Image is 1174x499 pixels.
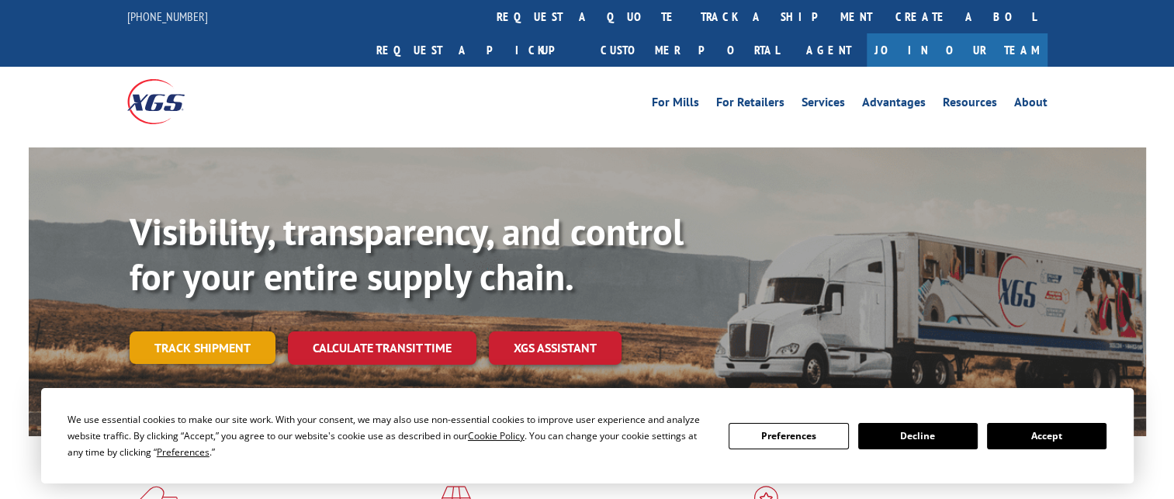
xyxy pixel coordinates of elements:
a: [PHONE_NUMBER] [127,9,208,24]
a: Services [802,96,845,113]
a: About [1014,96,1048,113]
div: Cookie Consent Prompt [41,388,1134,483]
button: Preferences [729,423,848,449]
a: For Retailers [716,96,784,113]
div: We use essential cookies to make our site work. With your consent, we may also use non-essential ... [68,411,710,460]
span: Cookie Policy [468,429,525,442]
a: Agent [791,33,867,67]
span: Preferences [157,445,210,459]
a: Join Our Team [867,33,1048,67]
button: Accept [987,423,1106,449]
b: Visibility, transparency, and control for your entire supply chain. [130,207,684,300]
button: Decline [858,423,978,449]
a: Calculate transit time [288,331,476,365]
a: Customer Portal [589,33,791,67]
a: Track shipment [130,331,275,364]
a: Advantages [862,96,926,113]
a: XGS ASSISTANT [489,331,622,365]
a: Request a pickup [365,33,589,67]
a: For Mills [652,96,699,113]
a: Resources [943,96,997,113]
